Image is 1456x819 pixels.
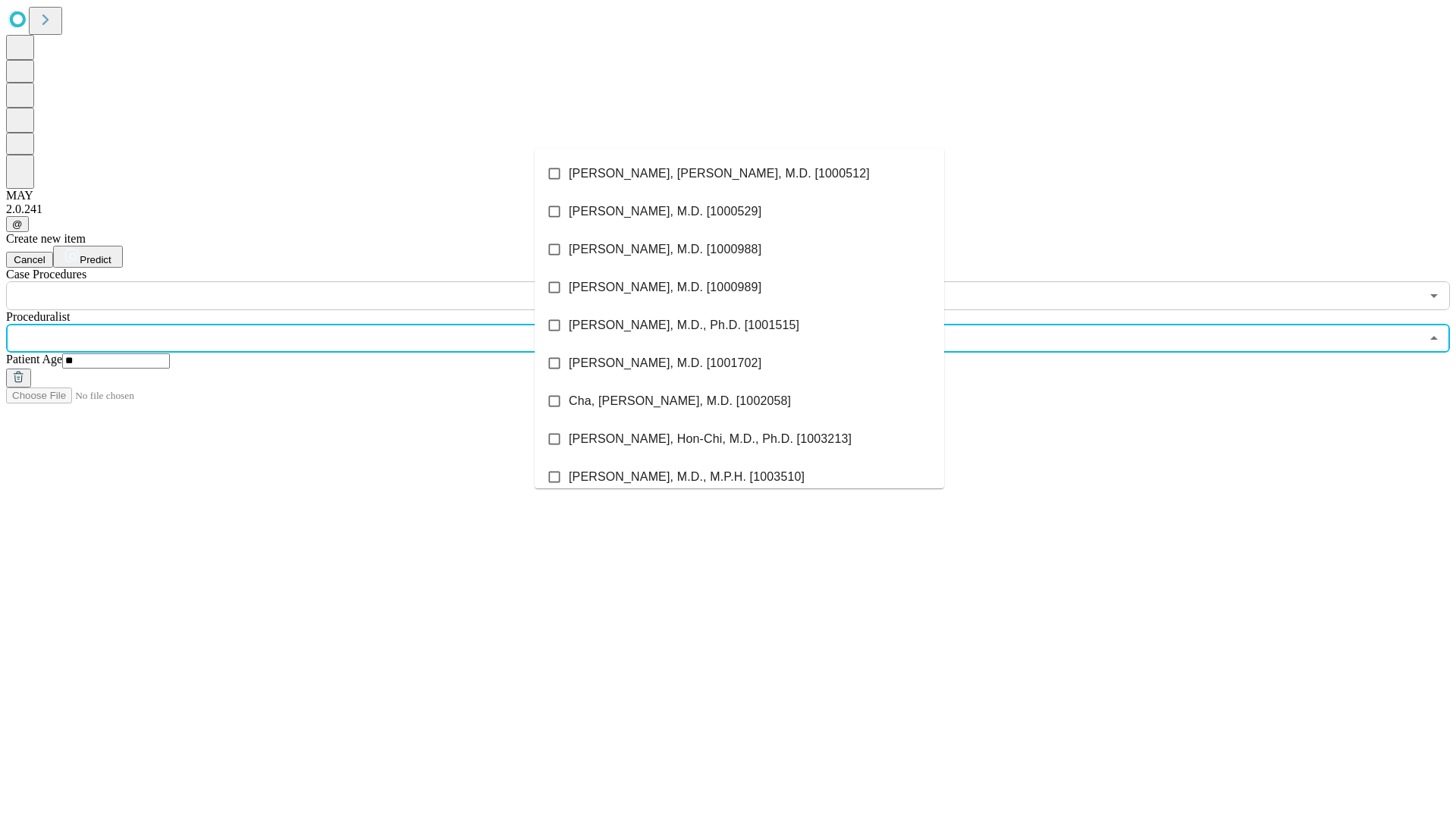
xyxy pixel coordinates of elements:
[6,353,62,366] span: Patient Age
[6,189,1450,202] div: MAY
[12,218,23,230] span: @
[14,254,45,265] span: Cancel
[6,232,86,245] span: Create new item
[6,310,70,323] span: Proceduralist
[569,278,761,297] span: [PERSON_NAME], M.D. [1000989]
[6,216,29,232] button: @
[6,268,86,281] span: Scheduled Procedure
[1423,328,1445,349] button: Close
[6,252,53,268] button: Cancel
[569,430,852,448] span: [PERSON_NAME], Hon-Chi, M.D., Ph.D. [1003213]
[569,202,761,221] span: [PERSON_NAME], M.D. [1000529]
[569,316,799,334] span: [PERSON_NAME], M.D., Ph.D. [1001515]
[53,246,123,268] button: Predict
[80,254,111,265] span: Predict
[569,240,761,259] span: [PERSON_NAME], M.D. [1000988]
[569,354,761,372] span: [PERSON_NAME], M.D. [1001702]
[1423,285,1445,306] button: Open
[569,468,805,486] span: [PERSON_NAME], M.D., M.P.H. [1003510]
[569,165,870,183] span: [PERSON_NAME], [PERSON_NAME], M.D. [1000512]
[569,392,791,410] span: Cha, [PERSON_NAME], M.D. [1002058]
[6,202,1450,216] div: 2.0.241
